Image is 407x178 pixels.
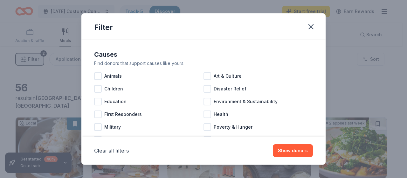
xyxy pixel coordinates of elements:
span: Wellness & Fitness [214,136,256,144]
button: Show donors [273,144,313,157]
span: Art & Culture [214,72,242,80]
span: Education [104,98,127,105]
span: First Responders [104,110,142,118]
span: Military [104,123,121,131]
div: Causes [94,49,313,60]
div: Find donors that support causes like yours. [94,60,313,67]
span: Health [214,110,228,118]
span: Children [104,85,123,93]
span: Animals [104,72,122,80]
span: Poverty & Hunger [214,123,252,131]
div: Filter [94,22,113,32]
span: Environment & Sustainability [214,98,278,105]
span: Disaster Relief [214,85,246,93]
button: Clear all filters [94,147,129,154]
span: Social Justice [104,136,136,144]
